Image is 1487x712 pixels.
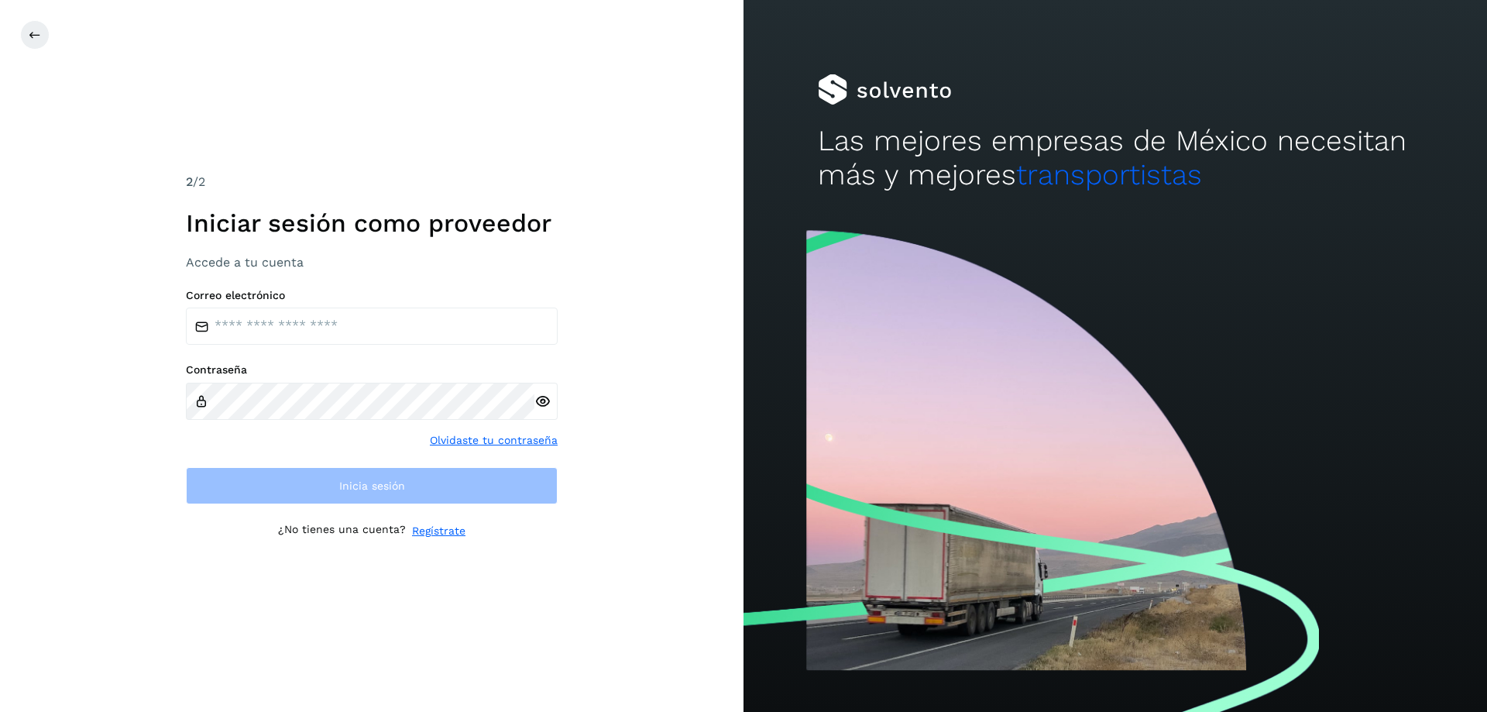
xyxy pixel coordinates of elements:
[186,467,558,504] button: Inicia sesión
[339,480,405,491] span: Inicia sesión
[186,289,558,302] label: Correo electrónico
[186,174,193,189] span: 2
[1016,158,1202,191] span: transportistas
[818,124,1413,193] h2: Las mejores empresas de México necesitan más y mejores
[186,173,558,191] div: /2
[186,255,558,270] h3: Accede a tu cuenta
[412,523,465,539] a: Regístrate
[430,432,558,449] a: Olvidaste tu contraseña
[186,208,558,238] h1: Iniciar sesión como proveedor
[186,363,558,377] label: Contraseña
[278,523,406,539] p: ¿No tienes una cuenta?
